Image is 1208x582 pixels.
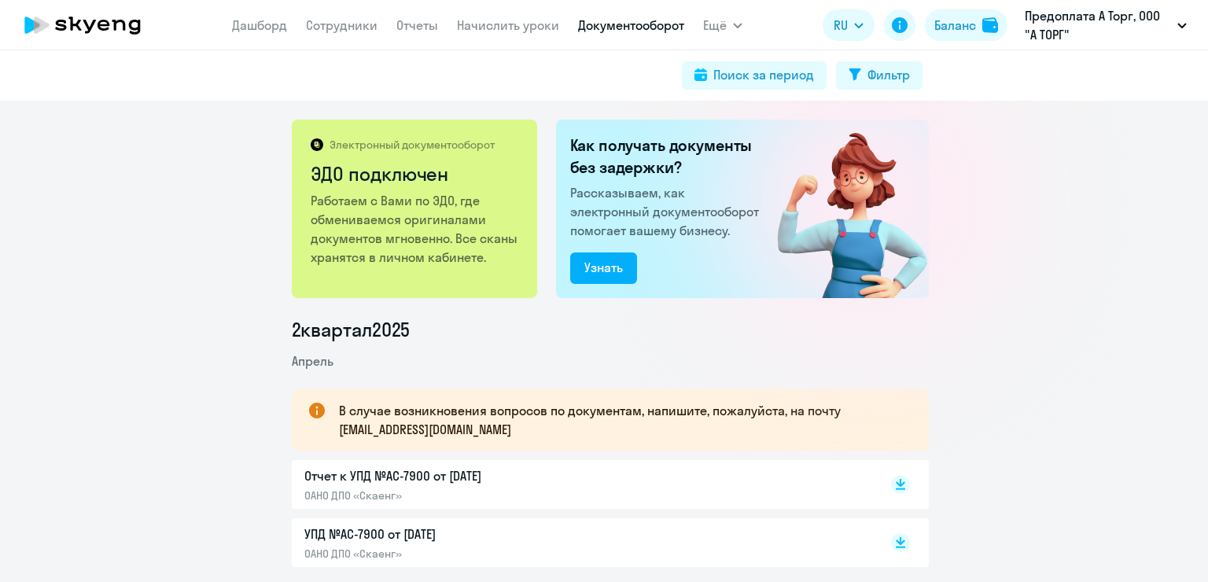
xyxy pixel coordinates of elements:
[1017,6,1195,44] button: Предоплата А Торг, ООО "А ТОРГ"
[713,65,814,84] div: Поиск за период
[339,401,900,439] p: В случае возникновения вопросов по документам, напишите, пожалуйста, на почту [EMAIL_ADDRESS][DOM...
[570,134,765,179] h2: Как получать документы без задержки?
[292,317,929,342] li: 2 квартал 2025
[304,547,635,561] p: ОАНО ДПО «Скаенг»
[682,61,827,90] button: Поиск за период
[925,9,1007,41] button: Балансbalance
[570,252,637,284] button: Узнать
[752,120,929,298] img: connected
[292,353,333,369] span: Апрель
[232,17,287,33] a: Дашборд
[1025,6,1171,44] p: Предоплата А Торг, ООО "А ТОРГ"
[982,17,998,33] img: balance
[304,525,858,561] a: УПД №AC-7900 от [DATE]ОАНО ДПО «Скаенг»
[330,138,495,152] p: Электронный документооборот
[570,183,765,240] p: Рассказываем, как электронный документооборот помогает вашему бизнесу.
[934,16,976,35] div: Баланс
[823,9,875,41] button: RU
[306,17,377,33] a: Сотрудники
[304,466,858,503] a: Отчет к УПД №AC-7900 от [DATE]ОАНО ДПО «Скаенг»
[304,466,635,485] p: Отчет к УПД №AC-7900 от [DATE]
[311,191,521,267] p: Работаем с Вами по ЭДО, где обмениваемся оригиналами документов мгновенно. Все сканы хранятся в л...
[457,17,559,33] a: Начислить уроки
[396,17,438,33] a: Отчеты
[703,16,727,35] span: Ещё
[304,525,635,543] p: УПД №AC-7900 от [DATE]
[703,9,742,41] button: Ещё
[867,65,910,84] div: Фильтр
[834,16,848,35] span: RU
[311,161,521,186] h2: ЭДО подключен
[584,258,623,277] div: Узнать
[578,17,684,33] a: Документооборот
[836,61,923,90] button: Фильтр
[304,488,635,503] p: ОАНО ДПО «Скаенг»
